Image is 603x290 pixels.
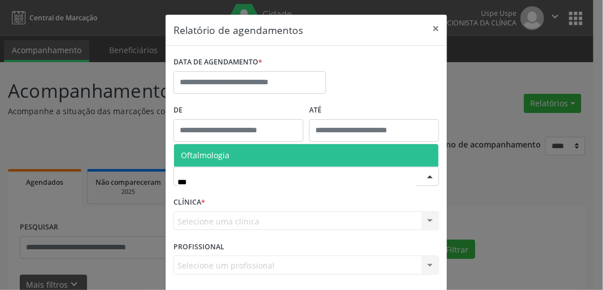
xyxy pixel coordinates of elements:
[173,238,224,256] label: PROFISSIONAL
[173,54,262,71] label: DATA DE AGENDAMENTO
[424,15,447,42] button: Close
[173,102,303,119] label: De
[173,194,205,211] label: CLÍNICA
[173,23,303,37] h5: Relatório de agendamentos
[181,150,229,161] span: Oftalmologia
[309,102,439,119] label: ATÉ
